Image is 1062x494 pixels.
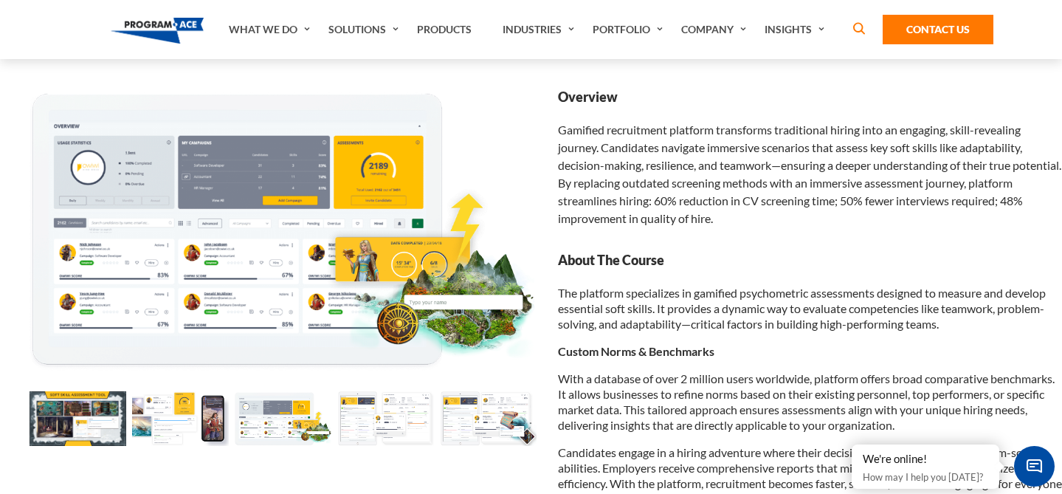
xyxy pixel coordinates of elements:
img: Gamified recruitment platform - Preview 2 [30,88,534,372]
img: Gamified recruitment platform - Preview 3 [337,391,434,446]
img: Program-Ace [111,18,204,44]
img: Gamified recruitment platform - Preview 2 [235,391,331,446]
a: Contact Us [883,15,993,44]
img: Gamified recruitment platform - Preview 4 [440,391,537,446]
div: We're online! [863,452,988,467]
span: Chat Widget [1014,446,1055,487]
img: Gamified recruitment platform - Preview 1 [132,391,229,446]
img: Gamified recruitment platform - Preview 0 [30,391,126,446]
p: How may I help you [DATE]? [863,468,988,486]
